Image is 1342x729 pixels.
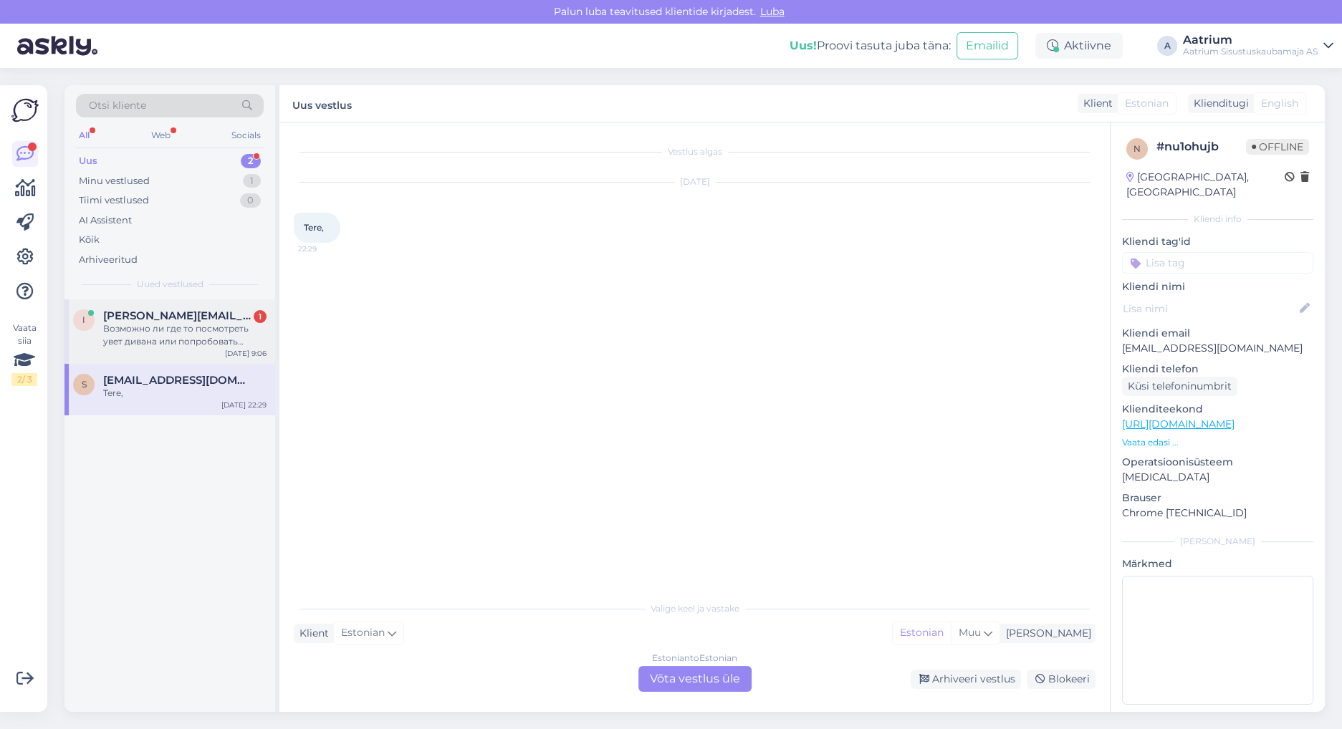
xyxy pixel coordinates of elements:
span: Offline [1246,139,1309,155]
div: Tiimi vestlused [79,193,149,208]
div: Klient [1078,96,1113,111]
div: Estonian to Estonian [652,652,737,665]
p: Chrome [TECHNICAL_ID] [1122,506,1313,521]
div: Kliendi info [1122,213,1313,226]
input: Lisa tag [1122,252,1313,274]
span: Muu [959,626,981,639]
div: [DATE] 22:29 [221,400,267,410]
div: 2 [241,154,261,168]
div: [DATE] [294,175,1096,188]
p: Brauser [1122,491,1313,506]
img: Askly Logo [11,97,39,124]
span: n [1133,143,1141,154]
div: Kõik [79,233,100,247]
b: Uus! [790,39,817,52]
p: Kliendi tag'id [1122,234,1313,249]
span: I [82,314,85,325]
div: Valige keel ja vastake [294,602,1096,615]
div: Küsi telefoninumbrit [1122,377,1237,396]
span: s [82,379,87,390]
div: # nu1ohujb [1156,138,1246,155]
div: Blokeeri [1027,670,1096,689]
div: 1 [254,310,267,323]
div: Aatrium Sisustuskaubamaja AS [1183,46,1318,57]
input: Lisa nimi [1123,301,1297,317]
div: AI Assistent [79,213,132,228]
p: Märkmed [1122,556,1313,571]
div: Uus [79,154,97,168]
button: Emailid [957,32,1018,59]
div: Socials [229,126,264,145]
div: Võta vestlus üle [638,666,752,692]
span: Luba [756,5,789,18]
span: Estonian [1125,96,1169,111]
p: Kliendi telefon [1122,362,1313,377]
div: 0 [240,193,261,208]
div: Aatrium [1183,34,1318,46]
div: Tere, [103,387,267,400]
div: Estonian [893,622,951,644]
p: Kliendi email [1122,326,1313,341]
div: [PERSON_NAME] [1122,535,1313,548]
div: Web [148,126,173,145]
div: All [76,126,92,145]
p: [MEDICAL_DATA] [1122,470,1313,485]
a: AatriumAatrium Sisustuskaubamaja AS [1183,34,1333,57]
p: Operatsioonisüsteem [1122,455,1313,470]
div: [DATE] 9:06 [225,348,267,359]
a: [URL][DOMAIN_NAME] [1122,417,1235,430]
div: [GEOGRAPHIC_DATA], [GEOGRAPHIC_DATA] [1126,170,1285,200]
span: slaav4eg@hotmail.com [103,374,252,387]
label: Uus vestlus [292,94,352,113]
div: [PERSON_NAME] [1000,626,1091,641]
span: Otsi kliente [89,98,146,113]
span: Estonian [341,625,385,641]
div: Proovi tasuta juba täna: [790,37,951,54]
p: Vaata edasi ... [1122,436,1313,449]
div: Vaata siia [11,322,37,386]
p: Klienditeekond [1122,402,1313,417]
div: Arhiveeritud [79,253,138,267]
div: Vestlus algas [294,145,1096,158]
span: English [1261,96,1298,111]
div: Minu vestlused [79,174,150,188]
p: [EMAIL_ADDRESS][DOMAIN_NAME] [1122,341,1313,356]
div: Возможно ли где то посмотреть увет дивана или попробовать посидеть на нем? Игтересует [URL][DOMAI... [103,322,267,348]
div: 2 / 3 [11,373,37,386]
p: Kliendi nimi [1122,279,1313,294]
span: Uued vestlused [137,278,203,291]
div: A [1157,36,1177,56]
div: Arhiveeri vestlus [911,670,1021,689]
span: Tere, [304,222,324,233]
div: 1 [243,174,261,188]
div: Klient [294,626,329,641]
span: Ilana.sominskaja@gmail.com [103,309,252,322]
div: Aktiivne [1035,33,1123,59]
span: 22:29 [298,243,352,254]
div: Klienditugi [1188,96,1249,111]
